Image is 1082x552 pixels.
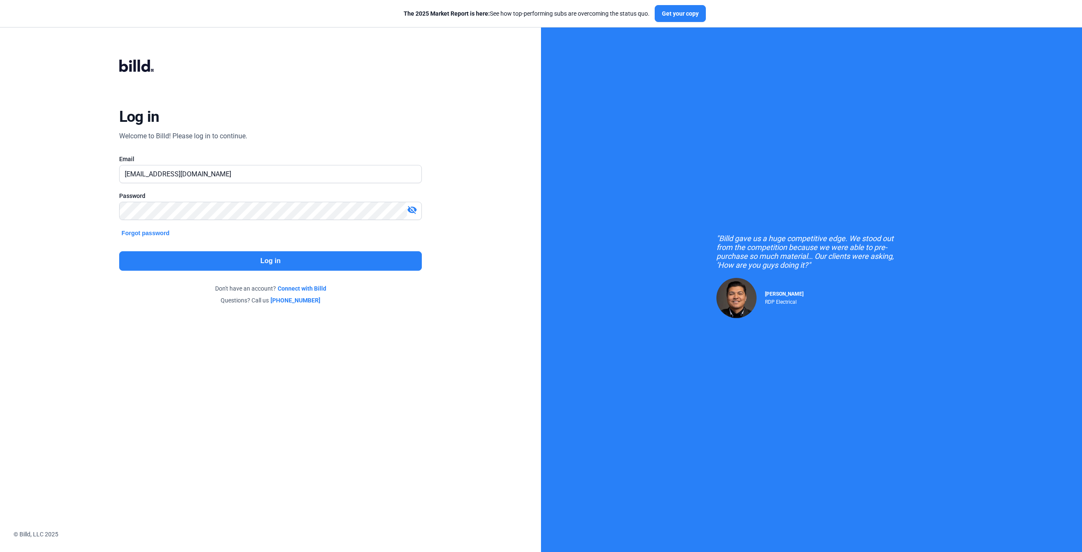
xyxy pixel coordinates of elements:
[119,251,422,271] button: Log in
[119,284,422,293] div: Don't have an account?
[119,131,247,141] div: Welcome to Billd! Please log in to continue.
[119,107,159,126] div: Log in
[407,205,417,215] mat-icon: visibility_off
[716,234,907,269] div: "Billd gave us a huge competitive edge. We stood out from the competition because we were able to...
[655,5,706,22] button: Get your copy
[404,9,650,18] div: See how top-performing subs are overcoming the status quo.
[270,296,320,305] a: [PHONE_NUMBER]
[119,296,422,305] div: Questions? Call us
[119,228,172,238] button: Forgot password
[278,284,326,293] a: Connect with Billd
[765,291,803,297] span: [PERSON_NAME]
[119,192,422,200] div: Password
[119,155,422,163] div: Email
[404,10,490,17] span: The 2025 Market Report is here:
[765,297,803,305] div: RDP Electrical
[716,278,757,318] img: Raul Pacheco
